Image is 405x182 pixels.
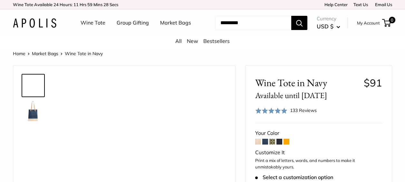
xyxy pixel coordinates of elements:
[22,151,45,175] a: description_Side view of this limited edition tote
[290,107,317,113] span: 133 Reviews
[317,14,340,23] span: Currency
[22,100,45,123] a: description_Seal of authenticity printed on the backside of every bag.
[65,51,103,56] span: Wine Tote in Navy
[93,2,102,7] span: Mins
[215,16,291,30] input: Search...
[110,2,118,7] span: Secs
[317,23,333,30] span: USD $
[291,16,307,30] button: Search
[13,51,25,56] a: Home
[13,18,56,28] img: Apolis
[383,19,391,27] a: 0
[317,21,340,32] button: USD $
[255,157,382,170] p: Print a mix of letters, words, and numbers to make it unmistakably yours.
[373,2,392,7] a: Email Us
[255,77,359,101] span: Wine Tote in Navy
[81,18,105,28] a: Wine Tote
[22,126,45,149] a: Wine Tote in Navy
[13,49,103,58] nav: Breadcrumb
[255,128,382,138] div: Your Color
[357,19,380,27] a: My Account
[389,17,395,23] span: 0
[203,38,230,44] a: Bestsellers
[255,90,327,100] small: Available until [DATE]
[80,2,86,7] span: Hrs
[87,2,92,7] span: 59
[353,2,368,7] a: Text Us
[175,38,182,44] a: All
[364,76,382,89] span: $91
[187,38,198,44] a: New
[73,2,79,7] span: 11
[22,74,45,97] a: Wine Tote in Navy
[32,51,58,56] a: Market Bags
[322,2,348,7] a: Help Center
[255,148,382,157] div: Customize It
[117,18,149,28] a: Group Gifting
[160,18,191,28] a: Market Bags
[103,2,109,7] span: 28
[23,101,43,122] img: description_Seal of authenticity printed on the backside of every bag.
[255,174,333,180] span: Select a customization option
